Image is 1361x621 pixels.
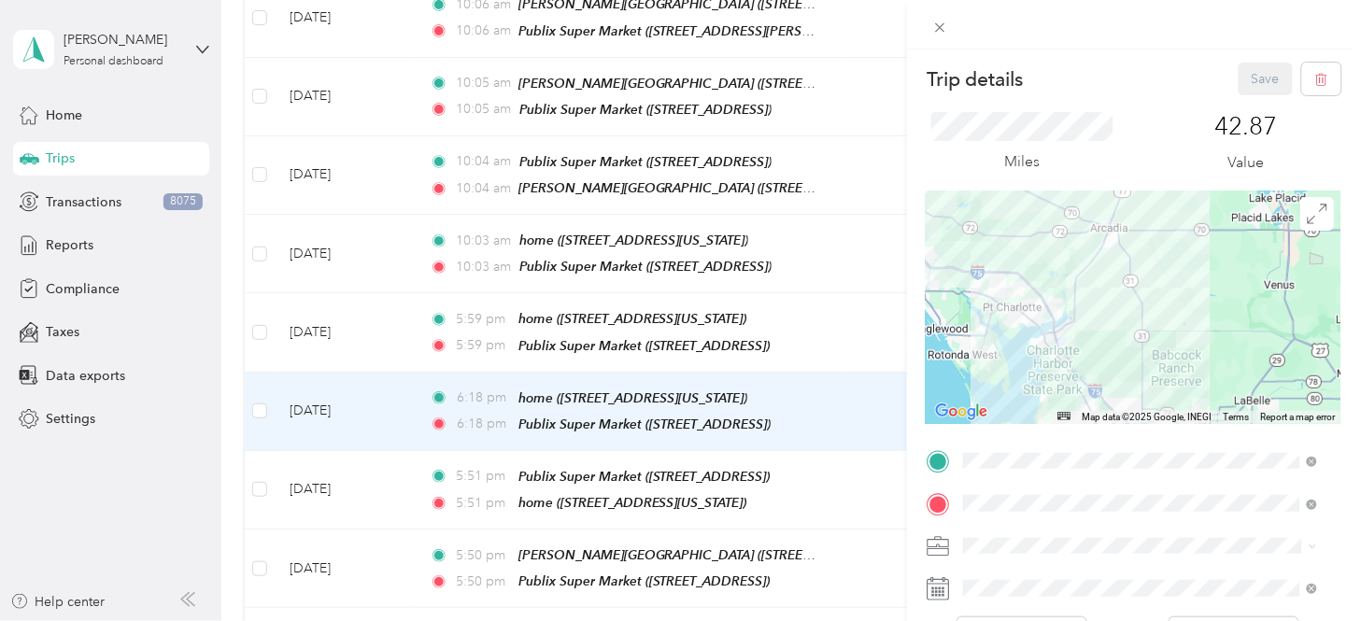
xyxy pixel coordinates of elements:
button: Keyboard shortcuts [1058,412,1071,420]
a: Report a map error [1261,412,1336,422]
iframe: Everlance-gr Chat Button Frame [1256,516,1361,621]
a: Open this area in Google Maps (opens a new window) [931,400,993,424]
img: Google [931,400,993,424]
p: Value [1227,151,1264,175]
p: Trip details [927,66,1023,92]
a: Terms (opens in new tab) [1224,412,1250,422]
span: Map data ©2025 Google, INEGI [1083,412,1212,422]
p: Miles [1005,150,1041,174]
p: 42.87 [1214,112,1277,142]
